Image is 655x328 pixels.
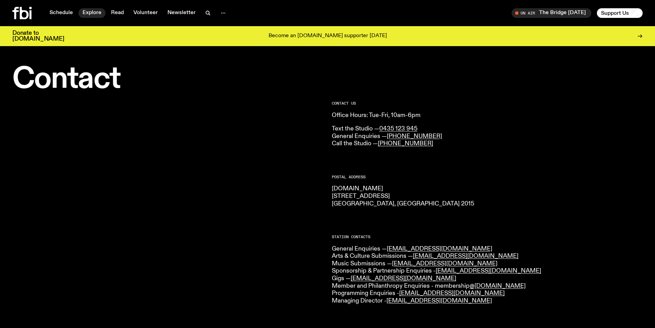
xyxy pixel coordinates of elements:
[107,8,128,18] a: Read
[399,290,505,296] a: [EMAIL_ADDRESS][DOMAIN_NAME]
[78,8,106,18] a: Explore
[45,8,77,18] a: Schedule
[332,175,643,179] h2: Postal Address
[470,283,526,289] a: @[DOMAIN_NAME]
[12,30,64,42] h3: Donate to [DOMAIN_NAME]
[387,133,442,139] a: [PHONE_NUMBER]
[387,246,492,252] a: [EMAIL_ADDRESS][DOMAIN_NAME]
[351,275,456,282] a: [EMAIL_ADDRESS][DOMAIN_NAME]
[332,235,643,239] h2: Station Contacts
[332,125,643,148] p: Text the Studio — General Enquiries — Call the Studio —
[601,10,629,16] span: Support Us
[332,245,643,305] p: General Enquiries — Arts & Culture Submissions — Music Submissions — Sponsorship & Partnership En...
[163,8,200,18] a: Newsletter
[332,112,643,119] p: Office Hours: Tue-Fri, 10am-6pm
[436,268,541,274] a: [EMAIL_ADDRESS][DOMAIN_NAME]
[386,298,492,304] a: [EMAIL_ADDRESS][DOMAIN_NAME]
[512,8,591,18] button: On AirThe Bridge [DATE]
[379,126,417,132] a: 0435 123 945
[12,65,324,93] h1: Contact
[129,8,162,18] a: Volunteer
[378,140,433,147] a: [PHONE_NUMBER]
[332,102,643,105] h2: CONTACT US
[413,253,518,259] a: [EMAIL_ADDRESS][DOMAIN_NAME]
[332,185,643,208] p: [DOMAIN_NAME] [STREET_ADDRESS] [GEOGRAPHIC_DATA], [GEOGRAPHIC_DATA] 2015
[269,33,387,39] p: Become an [DOMAIN_NAME] supporter [DATE]
[392,261,498,267] a: [EMAIL_ADDRESS][DOMAIN_NAME]
[597,8,643,18] button: Support Us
